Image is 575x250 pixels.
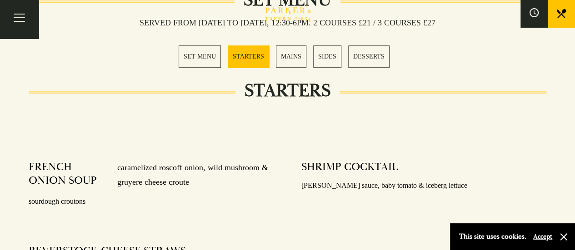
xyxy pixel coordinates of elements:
a: 1 / 5 [179,45,221,68]
h4: SHRIMP COCKTAIL [301,160,398,174]
a: 2 / 5 [228,45,269,68]
h3: Served from [DATE] to [DATE], 12:30-6pm. 2 COURSES £21 / 3 COURSES £27 [130,18,445,28]
a: 4 / 5 [313,45,341,68]
p: [PERSON_NAME] sauce, baby tomato & iceberg lettuce [301,179,546,192]
p: caramelized roscoff onion, wild mushroom & gruyere cheese croute [108,160,274,190]
button: Close and accept [559,232,568,241]
button: Accept [533,232,552,241]
a: 3 / 5 [276,45,306,68]
h4: FRENCH ONION SOUP [29,160,108,190]
p: This site uses cookies. [459,230,526,243]
h2: STARTERS [235,80,340,102]
a: 5 / 5 [348,45,390,68]
p: sourdough croutons [29,195,274,208]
